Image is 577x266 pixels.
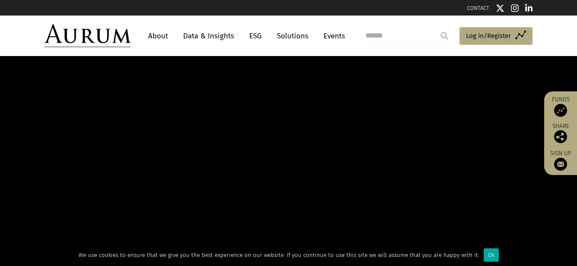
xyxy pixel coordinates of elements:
a: Data & Insights [179,28,238,44]
a: ESG [245,28,266,44]
a: Sign up [548,150,573,171]
div: Share [548,123,573,143]
a: Solutions [273,28,313,44]
img: Linkedin icon [525,4,533,13]
img: Twitter icon [496,4,504,13]
a: CONTACT [467,5,489,11]
input: Submit [436,27,453,44]
img: Aurum [44,24,131,47]
a: About [144,28,172,44]
img: Access Funds [554,104,567,117]
a: Log in/Register [460,27,533,45]
img: Sign up to our newsletter [554,158,567,171]
div: Ok [484,248,499,262]
span: Log in/Register [466,31,511,41]
img: Share this post [554,130,567,143]
a: Events [319,28,345,44]
img: Instagram icon [511,4,519,13]
a: Funds [548,96,573,117]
